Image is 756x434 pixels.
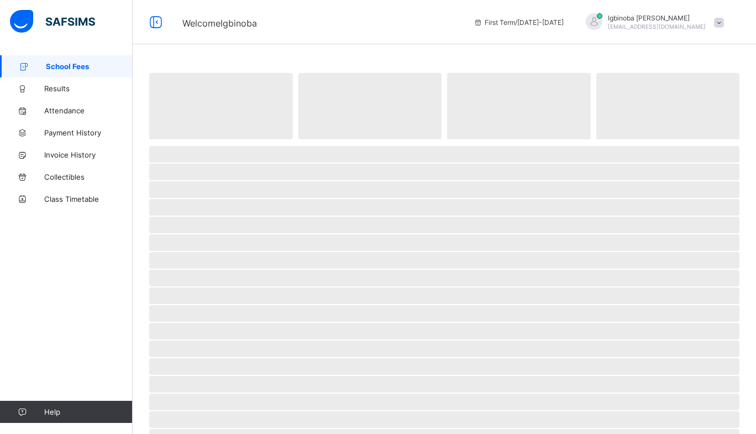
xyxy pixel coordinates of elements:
[44,106,133,115] span: Attendance
[608,14,706,22] span: Igbinoba [PERSON_NAME]
[575,13,729,32] div: IgbinobaJoshua
[596,73,740,139] span: ‌
[10,10,95,33] img: safsims
[182,18,257,29] span: Welcome Igbinoba
[44,407,132,416] span: Help
[149,323,739,339] span: ‌
[149,411,739,428] span: ‌
[44,172,133,181] span: Collectibles
[149,376,739,393] span: ‌
[149,270,739,286] span: ‌
[447,73,591,139] span: ‌
[474,18,564,27] span: session/term information
[46,62,133,71] span: School Fees
[44,84,133,93] span: Results
[149,164,739,180] span: ‌
[149,287,739,304] span: ‌
[149,394,739,410] span: ‌
[149,217,739,233] span: ‌
[149,146,739,163] span: ‌
[149,358,739,375] span: ‌
[298,73,442,139] span: ‌
[608,23,706,30] span: [EMAIL_ADDRESS][DOMAIN_NAME]
[149,252,739,269] span: ‌
[44,195,133,203] span: Class Timetable
[44,128,133,137] span: Payment History
[149,73,293,139] span: ‌
[44,150,133,159] span: Invoice History
[149,305,739,322] span: ‌
[149,341,739,357] span: ‌
[149,181,739,198] span: ‌
[149,199,739,216] span: ‌
[149,234,739,251] span: ‌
